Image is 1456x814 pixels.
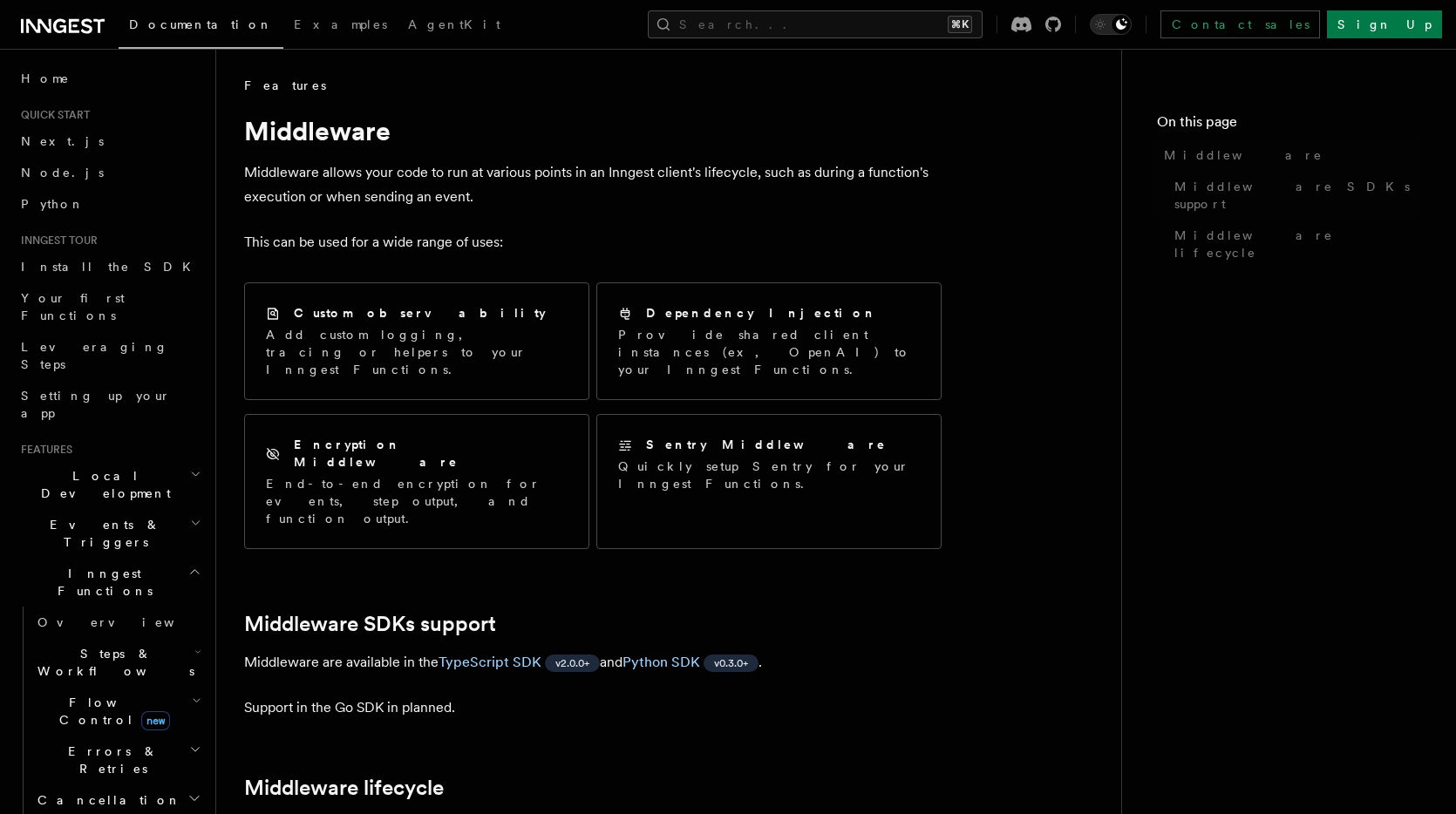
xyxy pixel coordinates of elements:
span: Local Development [14,467,190,502]
a: Contact sales [1160,10,1320,38]
p: Middleware allows your code to run at various points in an Inngest client's lifecycle, such as du... [244,160,942,209]
a: Python SDK [623,654,700,670]
a: Home [14,63,205,94]
a: Setting up your app [14,380,205,429]
span: Next.js [21,134,104,148]
a: Your first Functions [14,282,205,331]
button: Search...⌘K [648,10,983,38]
a: Middleware SDKs support [244,612,496,636]
a: Overview [31,607,205,638]
span: Leveraging Steps [21,340,168,371]
button: Events & Triggers [14,509,205,558]
span: Setting up your app [21,389,171,420]
p: This can be used for a wide range of uses: [244,230,942,254]
p: Support in the Go SDK in planned. [244,695,942,720]
span: new [141,711,170,730]
a: Sentry MiddlewareQuickly setup Sentry for your Inngest Functions. [596,414,942,549]
h2: Sentry Middleware [646,436,887,453]
span: Features [14,443,72,457]
a: Node.js [14,157,205,188]
a: Documentation [119,5,283,49]
button: Toggle dark mode [1090,14,1132,35]
span: Middleware lifecycle [1174,227,1421,261]
a: Next.js [14,125,205,157]
span: Features [244,77,326,94]
a: AgentKit [398,5,511,47]
p: Provide shared client instances (ex, OpenAI) to your Inngest Functions. [618,326,920,378]
a: Middleware lifecycle [1167,220,1421,268]
h4: On this page [1157,112,1421,139]
span: Events & Triggers [14,516,190,551]
a: Python [14,188,205,220]
span: Overview [37,615,217,629]
span: Middleware [1164,146,1323,164]
a: Install the SDK [14,251,205,282]
a: Dependency InjectionProvide shared client instances (ex, OpenAI) to your Inngest Functions. [596,282,942,400]
a: Leveraging Steps [14,331,205,380]
a: TypeScript SDK [439,654,541,670]
span: Cancellation [31,791,181,809]
span: Home [21,70,70,87]
button: Flow Controlnew [31,687,205,736]
a: Examples [283,5,398,47]
span: Quick start [14,108,90,122]
span: v2.0.0+ [555,656,589,670]
span: Flow Control [31,694,192,729]
h1: Middleware [244,115,942,146]
h2: Dependency Injection [646,304,877,322]
span: Node.js [21,166,104,180]
a: Custom observabilityAdd custom logging, tracing or helpers to your Inngest Functions. [244,282,589,400]
span: Errors & Retries [31,743,189,777]
button: Errors & Retries [31,736,205,784]
span: AgentKit [408,17,500,31]
p: Quickly setup Sentry for your Inngest Functions. [618,458,920,492]
p: Add custom logging, tracing or helpers to your Inngest Functions. [266,326,568,378]
a: Sign Up [1327,10,1442,38]
span: Your first Functions [21,291,125,322]
span: Middleware SDKs support [1174,178,1421,213]
button: Local Development [14,460,205,509]
h2: Encryption Middleware [294,436,568,471]
span: Install the SDK [21,260,201,274]
h2: Custom observability [294,304,546,322]
span: Python [21,197,85,211]
p: End-to-end encryption for events, step output, and function output. [266,475,568,527]
span: Steps & Workflows [31,645,194,680]
a: Middleware [1157,139,1421,171]
a: Encryption MiddlewareEnd-to-end encryption for events, step output, and function output. [244,414,589,549]
button: Inngest Functions [14,558,205,607]
span: Examples [294,17,387,31]
a: Middleware SDKs support [1167,171,1421,220]
span: Inngest Functions [14,565,188,600]
span: v0.3.0+ [714,656,748,670]
p: Middleware are available in the and . [244,650,942,675]
button: Steps & Workflows [31,638,205,687]
span: Inngest tour [14,234,98,248]
kbd: ⌘K [948,16,972,33]
span: Documentation [129,17,273,31]
a: Middleware lifecycle [244,776,444,800]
